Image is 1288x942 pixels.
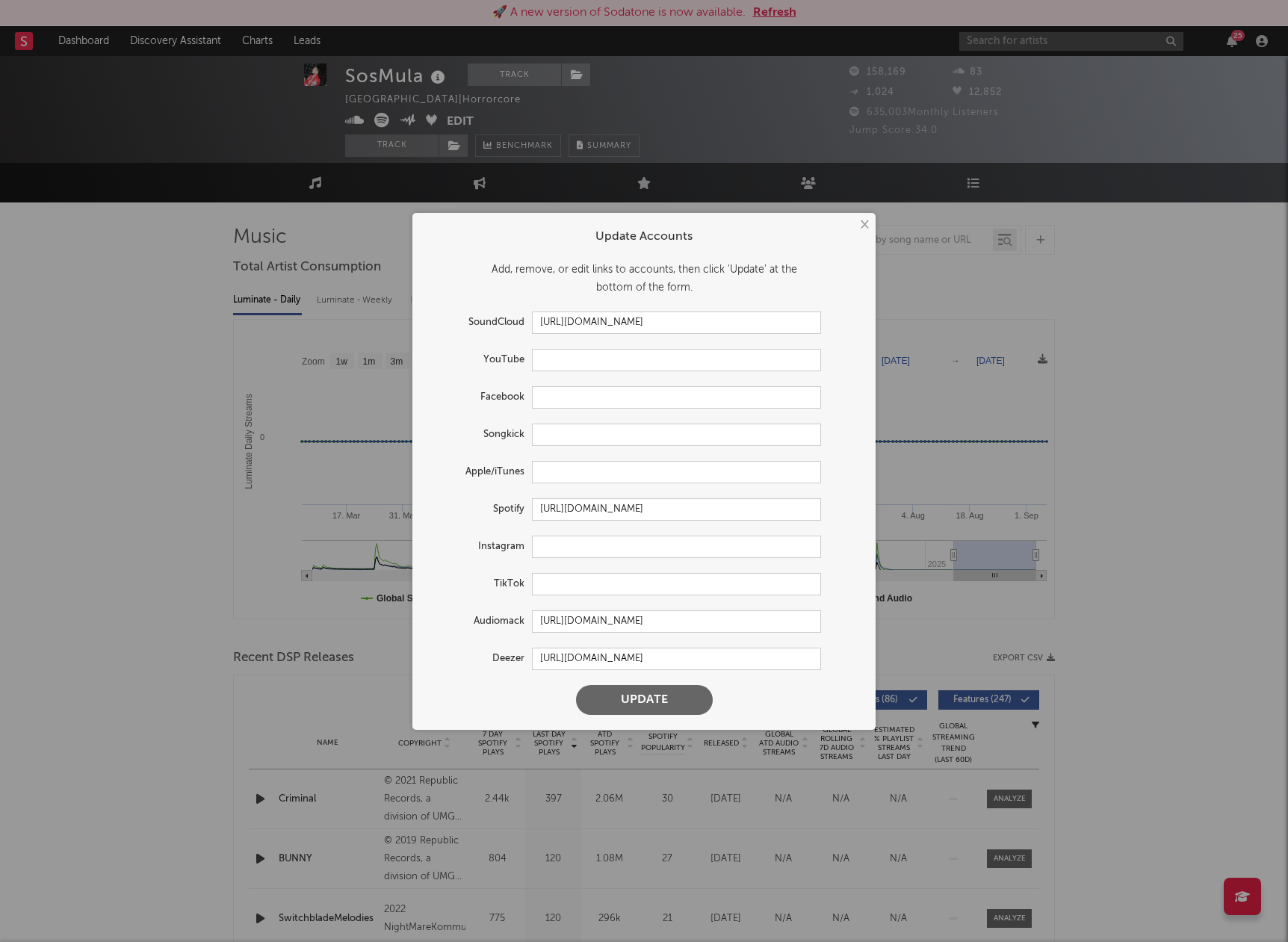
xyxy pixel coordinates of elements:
label: Deezer [427,650,532,668]
label: YouTube [427,351,532,369]
label: Facebook [427,388,532,406]
label: Instagram [427,538,532,556]
label: SoundCloud [427,314,532,332]
div: Add, remove, or edit links to accounts, then click 'Update' at the bottom of the form. [427,261,861,297]
button: × [855,217,872,233]
label: TikTok [427,575,532,593]
label: Spotify [427,501,532,518]
label: Songkick [427,426,532,444]
label: Apple/iTunes [427,463,532,481]
label: Audiomack [427,613,532,630]
button: Update [576,685,713,715]
div: Update Accounts [427,228,861,246]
